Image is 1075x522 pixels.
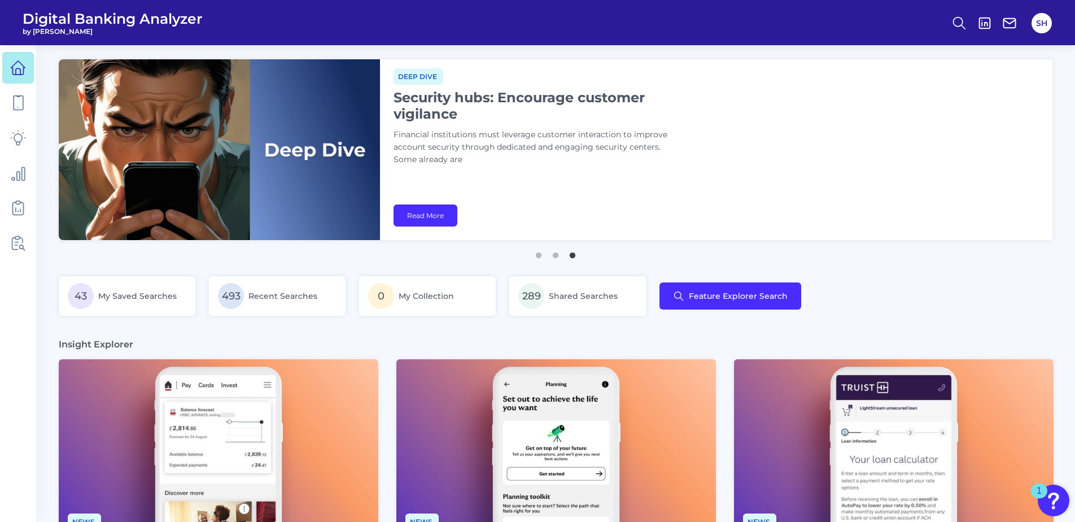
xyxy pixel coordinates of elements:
[1037,491,1042,506] div: 1
[689,292,788,301] span: Feature Explorer Search
[509,276,646,316] a: 289Shared Searches
[98,291,177,301] span: My Saved Searches
[218,283,244,309] span: 493
[567,247,578,258] button: 3
[209,276,346,316] a: 493Recent Searches
[550,247,561,258] button: 2
[1038,485,1069,516] button: Open Resource Center, 1 new notification
[23,27,203,36] span: by [PERSON_NAME]
[368,283,394,309] span: 0
[59,59,380,240] img: bannerImg
[394,68,443,85] span: Deep dive
[659,282,801,310] button: Feature Explorer Search
[394,89,676,122] h1: Security hubs: Encourage customer vigilance
[59,276,195,316] a: 43My Saved Searches
[549,291,618,301] span: Shared Searches
[1032,13,1052,33] button: SH
[23,10,203,27] span: Digital Banking Analyzer
[68,283,94,309] span: 43
[399,291,454,301] span: My Collection
[59,338,133,350] h3: Insight Explorer
[394,205,457,227] a: Read More
[518,283,544,309] span: 289
[533,247,544,258] button: 1
[394,71,443,81] a: Deep dive
[359,276,496,316] a: 0My Collection
[394,129,676,166] p: Financial institutions must leverage customer interaction to improve account security through ded...
[248,291,317,301] span: Recent Searches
